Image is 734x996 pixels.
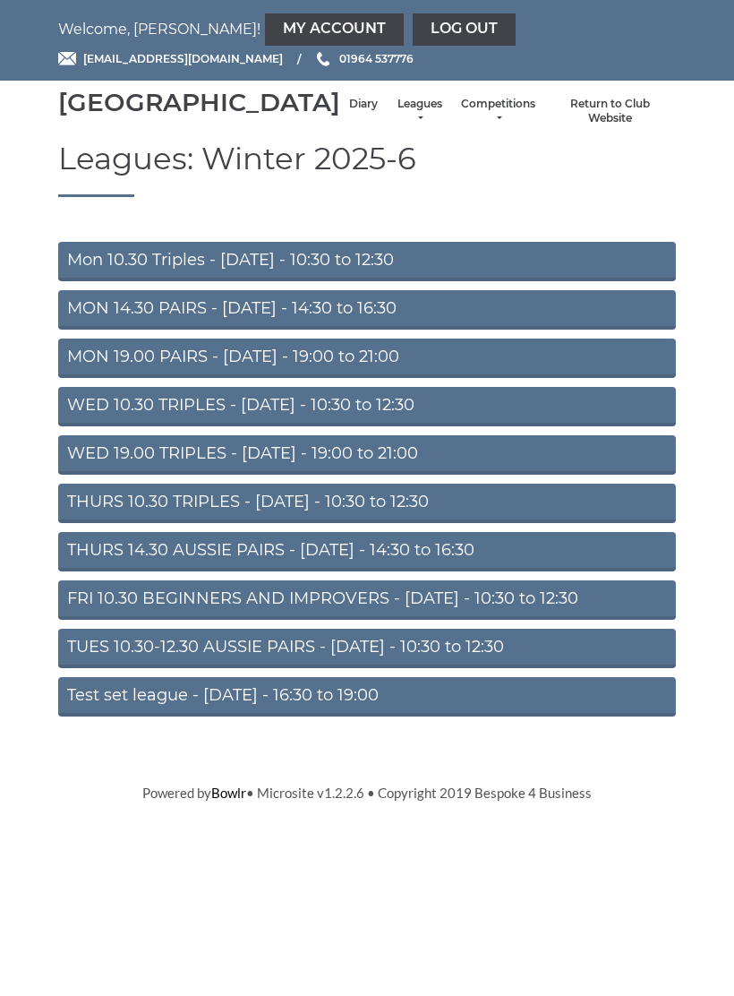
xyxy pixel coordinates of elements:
a: MON 14.30 PAIRS - [DATE] - 14:30 to 16:30 [58,289,676,329]
a: Return to Club Website [553,97,667,126]
a: TUES 10.30-12.30 AUSSIE PAIRS - [DATE] - 10:30 to 12:30 [58,628,676,667]
a: FRI 10.30 BEGINNERS AND IMPROVERS - [DATE] - 10:30 to 12:30 [58,580,676,619]
span: 01964 537776 [339,52,414,65]
a: Competitions [461,97,535,126]
img: Email [58,52,76,65]
a: Test set league - [DATE] - 16:30 to 19:00 [58,676,676,716]
a: MON 19.00 PAIRS - [DATE] - 19:00 to 21:00 [58,338,676,377]
a: WED 10.30 TRIPLES - [DATE] - 10:30 to 12:30 [58,386,676,425]
a: Diary [349,97,378,112]
nav: Welcome, [PERSON_NAME]! [58,13,676,46]
a: Email [EMAIL_ADDRESS][DOMAIN_NAME] [58,50,283,67]
div: [GEOGRAPHIC_DATA] [58,89,340,116]
a: THURS 14.30 AUSSIE PAIRS - [DATE] - 14:30 to 16:30 [58,531,676,571]
a: My Account [265,13,404,46]
a: WED 19.00 TRIPLES - [DATE] - 19:00 to 21:00 [58,434,676,474]
a: Phone us 01964 537776 [314,50,414,67]
span: [EMAIL_ADDRESS][DOMAIN_NAME] [83,52,283,65]
a: Leagues [396,97,443,126]
a: THURS 10.30 TRIPLES - [DATE] - 10:30 to 12:30 [58,483,676,522]
h1: Leagues: Winter 2025-6 [58,142,676,196]
a: Log out [413,13,516,46]
a: Bowlr [211,785,246,801]
img: Phone us [317,52,329,66]
span: Powered by • Microsite v1.2.2.6 • Copyright 2019 Bespoke 4 Business [142,785,592,801]
a: Mon 10.30 Triples - [DATE] - 10:30 to 12:30 [58,241,676,280]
